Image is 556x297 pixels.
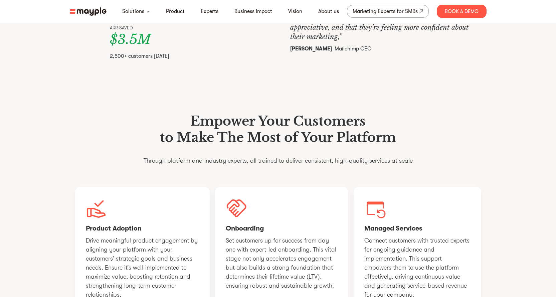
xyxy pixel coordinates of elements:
a: Solutions [122,7,144,15]
h4: Product Adoption [86,225,199,233]
div: Marketing Experts for SMBs [353,7,418,16]
a: Experts [201,7,218,15]
div: $3.5M [110,31,262,47]
div: 2,500+ customers [DATE] [110,53,262,59]
div: Mailchimp CEO [290,45,484,52]
p: Through platform and industry experts, all trained to deliver consistent, high-quality services a... [144,156,413,165]
h1: Empower Your Customers to Make The Most of Your Platform [144,113,413,146]
a: About us [318,7,339,15]
img: mayple-logo [70,7,107,16]
img: arrow-down [147,10,150,12]
a: Vision [288,7,302,15]
h4: Managed Services [364,225,471,233]
h4: Onboarding [226,225,338,233]
a: Business Impact [234,7,272,15]
a: Marketing Experts for SMBs [347,5,429,18]
a: Product [166,7,185,15]
p: ARR Saved [110,24,262,31]
p: Set customers up for success from day one with expert-led onboarding. This vital stage not only a... [226,236,338,290]
div: [PERSON_NAME] [290,45,332,52]
div: Book A Demo [437,5,487,18]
